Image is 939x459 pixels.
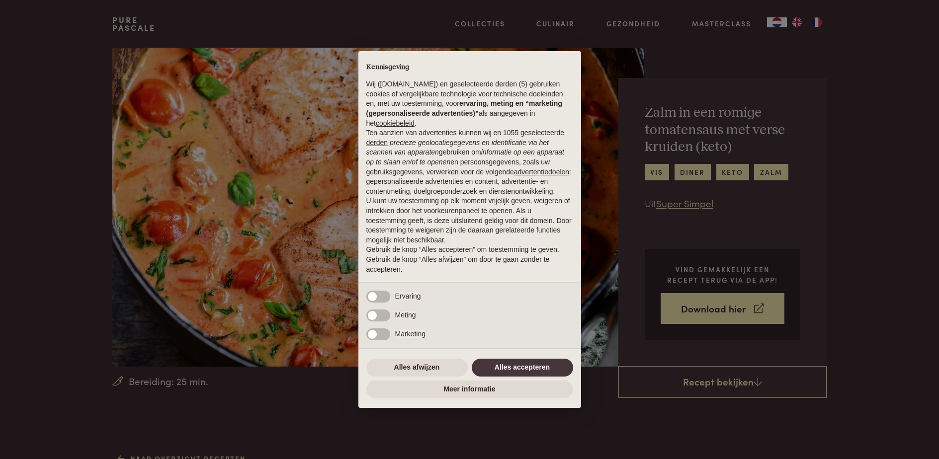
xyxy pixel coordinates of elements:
[366,359,468,377] button: Alles afwijzen
[395,311,416,319] span: Meting
[514,167,569,177] button: advertentiedoelen
[366,128,573,196] p: Ten aanzien van advertenties kunnen wij en 1055 geselecteerde gebruiken om en persoonsgegevens, z...
[366,381,573,398] button: Meer informatie
[366,148,565,166] em: informatie op een apparaat op te slaan en/of te openen
[376,119,415,127] a: cookiebeleid
[366,139,549,156] em: precieze geolocatiegegevens en identificatie via het scannen van apparaten
[472,359,573,377] button: Alles accepteren
[366,138,388,148] button: derden
[366,196,573,245] p: U kunt uw toestemming op elk moment vrijelijk geven, weigeren of intrekken door het voorkeurenpan...
[395,292,421,300] span: Ervaring
[366,63,573,72] h2: Kennisgeving
[366,245,573,274] p: Gebruik de knop “Alles accepteren” om toestemming te geven. Gebruik de knop “Alles afwijzen” om d...
[395,330,426,338] span: Marketing
[366,79,573,128] p: Wij ([DOMAIN_NAME]) en geselecteerde derden (5) gebruiken cookies of vergelijkbare technologie vo...
[366,99,562,117] strong: ervaring, meting en “marketing (gepersonaliseerde advertenties)”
